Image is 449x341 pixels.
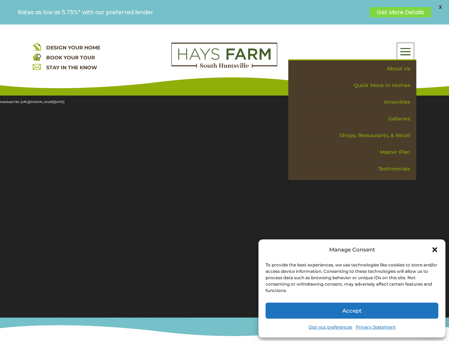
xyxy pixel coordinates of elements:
img: design your home [33,43,41,51]
a: STAY IN THE KNOW [46,64,97,71]
div: Manage Consent [329,245,375,255]
a: Galleries [293,110,416,127]
img: Logo [171,43,277,68]
a: Opt-out preferences [309,322,352,332]
a: Quick Move-in Homes [293,77,416,94]
div: Close dialog [431,246,438,253]
img: book your home tour [33,53,41,61]
button: Accept [266,303,438,319]
a: Testimonials [293,161,416,177]
a: Privacy Statement [356,322,396,332]
a: BOOK YOUR TOUR [46,54,95,61]
a: Shops, Restaurants, & Retail [293,127,416,144]
a: Amenities [293,94,416,110]
span: X [435,2,445,12]
div: To provide the best experiences, we use technologies like cookies to store and/or access device i... [266,262,438,294]
a: DESIGN YOUR HOME [46,44,100,51]
a: Get More Details [370,7,431,17]
a: About Us [293,60,416,77]
a: [PERSON_NAME] at [PERSON_NAME][GEOGRAPHIC_DATA] [293,177,416,203]
a: hays farm homes huntsville development [171,63,277,70]
a: Master Plan [293,144,416,161]
p: Rates as low as 5.75%* with our preferred lender [18,9,366,16]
